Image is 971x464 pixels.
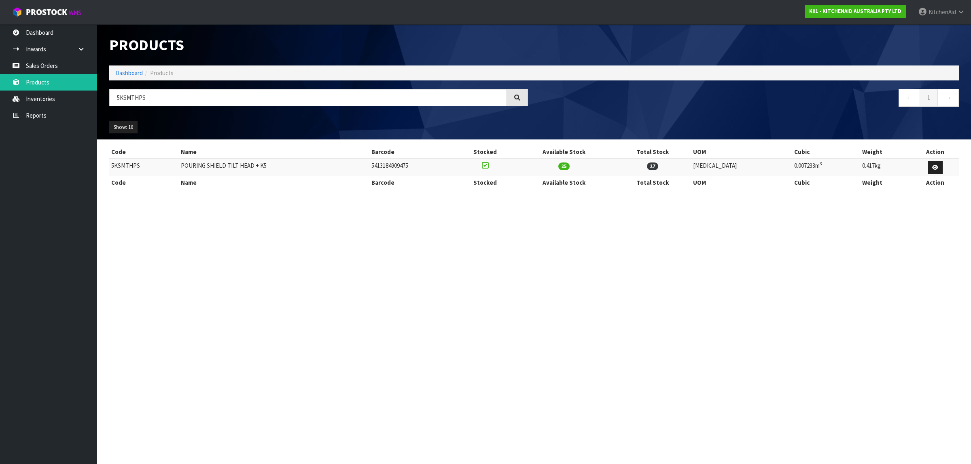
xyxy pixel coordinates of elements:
[929,8,956,16] span: KitchenAid
[150,69,174,77] span: Products
[860,159,912,176] td: 0.417kg
[937,89,959,106] a: →
[514,146,614,158] th: Available Stock
[26,7,67,17] span: ProStock
[369,146,456,158] th: Barcode
[456,146,514,158] th: Stocked
[912,176,959,189] th: Action
[792,176,860,189] th: Cubic
[920,89,938,106] a: 1
[69,9,81,17] small: WMS
[109,36,528,53] h1: Products
[647,162,658,170] span: 27
[860,176,912,189] th: Weight
[109,146,179,158] th: Code
[691,176,792,189] th: UOM
[514,176,614,189] th: Available Stock
[109,89,507,106] input: Search products
[456,176,514,189] th: Stocked
[792,159,860,176] td: 0.007233m
[12,7,22,17] img: cube-alt.png
[540,89,959,109] nav: Page navigation
[860,146,912,158] th: Weight
[109,121,138,134] button: Show: 10
[912,146,959,158] th: Action
[115,69,143,77] a: Dashboard
[558,162,570,170] span: 25
[179,176,369,189] th: Name
[820,161,822,167] sup: 3
[809,8,901,15] strong: K01 - KITCHENAID AUSTRALIA PTY LTD
[179,159,369,176] td: POURING SHIELD TILT HEAD + K5
[369,159,456,176] td: 5413184909475
[691,159,792,176] td: [MEDICAL_DATA]
[179,146,369,158] th: Name
[792,146,860,158] th: Cubic
[614,146,691,158] th: Total Stock
[614,176,691,189] th: Total Stock
[691,146,792,158] th: UOM
[899,89,920,106] a: ←
[109,159,179,176] td: 5KSMTHPS
[369,176,456,189] th: Barcode
[109,176,179,189] th: Code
